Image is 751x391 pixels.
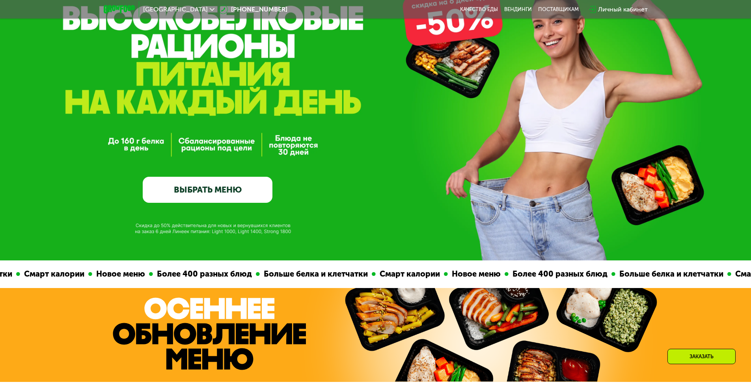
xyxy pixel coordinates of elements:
[259,268,371,280] div: Больше белка и клетчатки
[598,5,648,14] div: Личный кабинет
[504,6,532,13] a: Вендинги
[667,349,736,364] div: Заказать
[538,6,579,13] div: поставщикам
[508,268,611,280] div: Более 400 разных блюд
[143,177,272,203] a: ВЫБРАТЬ МЕНЮ
[92,268,149,280] div: Новое меню
[447,268,504,280] div: Новое меню
[143,6,208,13] span: [GEOGRAPHIC_DATA]
[375,268,444,280] div: Смарт калории
[153,268,255,280] div: Более 400 разных блюд
[218,5,287,14] a: [PHONE_NUMBER]
[615,268,727,280] div: Больше белка и клетчатки
[20,268,88,280] div: Смарт калории
[460,6,498,13] a: Качество еды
